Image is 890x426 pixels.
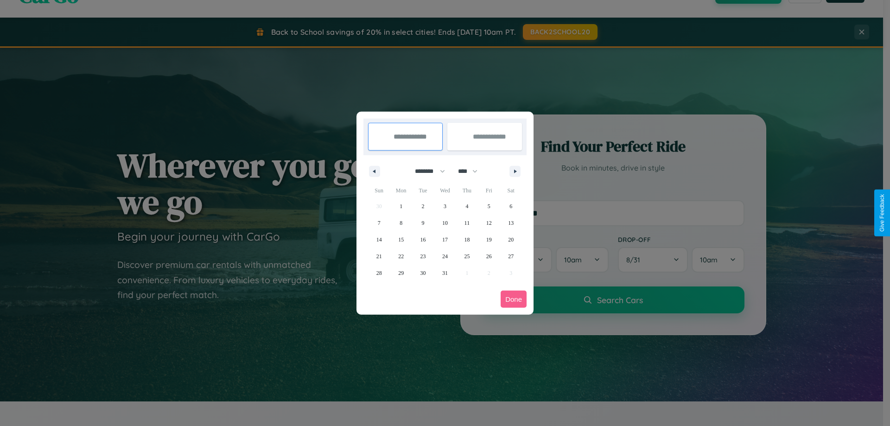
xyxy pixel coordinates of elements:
[456,183,478,198] span: Thu
[390,265,412,281] button: 29
[464,231,470,248] span: 18
[390,248,412,265] button: 22
[434,215,456,231] button: 10
[368,248,390,265] button: 21
[376,265,382,281] span: 28
[412,248,434,265] button: 23
[412,183,434,198] span: Tue
[398,265,404,281] span: 29
[456,248,478,265] button: 25
[434,248,456,265] button: 24
[422,198,425,215] span: 2
[368,265,390,281] button: 28
[486,248,492,265] span: 26
[501,291,527,308] button: Done
[500,183,522,198] span: Sat
[478,183,500,198] span: Fri
[478,248,500,265] button: 26
[478,231,500,248] button: 19
[376,248,382,265] span: 21
[442,215,448,231] span: 10
[486,215,492,231] span: 12
[400,215,402,231] span: 8
[422,215,425,231] span: 9
[488,198,490,215] span: 5
[412,265,434,281] button: 30
[420,265,426,281] span: 30
[486,231,492,248] span: 19
[412,215,434,231] button: 9
[368,183,390,198] span: Sun
[434,198,456,215] button: 3
[500,198,522,215] button: 6
[390,183,412,198] span: Mon
[456,198,478,215] button: 4
[412,231,434,248] button: 16
[442,248,448,265] span: 24
[390,231,412,248] button: 15
[500,215,522,231] button: 13
[368,215,390,231] button: 7
[456,215,478,231] button: 11
[500,231,522,248] button: 20
[465,198,468,215] span: 4
[442,231,448,248] span: 17
[464,248,470,265] span: 25
[500,248,522,265] button: 27
[400,198,402,215] span: 1
[420,248,426,265] span: 23
[390,198,412,215] button: 1
[456,231,478,248] button: 18
[444,198,446,215] span: 3
[434,231,456,248] button: 17
[879,194,885,232] div: Give Feedback
[508,215,514,231] span: 13
[378,215,381,231] span: 7
[508,231,514,248] span: 20
[390,215,412,231] button: 8
[398,231,404,248] span: 15
[509,198,512,215] span: 6
[412,198,434,215] button: 2
[464,215,470,231] span: 11
[376,231,382,248] span: 14
[442,265,448,281] span: 31
[398,248,404,265] span: 22
[368,231,390,248] button: 14
[508,248,514,265] span: 27
[420,231,426,248] span: 16
[478,215,500,231] button: 12
[434,265,456,281] button: 31
[478,198,500,215] button: 5
[434,183,456,198] span: Wed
